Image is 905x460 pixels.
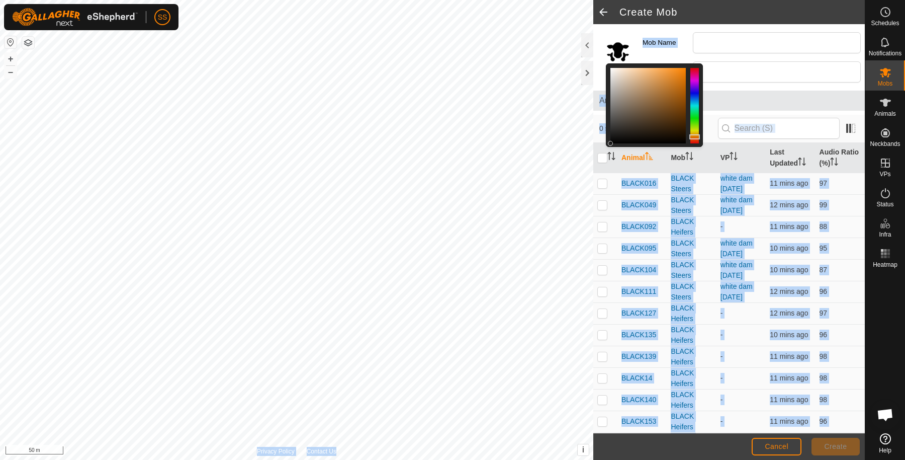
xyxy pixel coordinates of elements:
span: 98 [820,352,828,360]
button: Map Layers [22,37,34,49]
span: 22 Sept 2025, 2:05 pm [770,266,808,274]
app-display-virtual-paddock-transition: - [720,396,723,404]
app-display-virtual-paddock-transition: - [720,417,723,425]
span: BLACK092 [621,221,656,232]
span: 98 [820,396,828,404]
span: Heatmap [873,262,897,268]
span: BLACK016 [621,178,656,189]
span: i [582,445,584,454]
span: 96 [820,331,828,339]
span: Create [825,442,847,450]
span: BLACK127 [621,308,656,319]
div: Open chat [870,400,900,430]
span: BLACK104 [621,265,656,275]
a: white dam [DATE] [720,282,753,301]
p-sorticon: Activate to sort [798,159,806,167]
span: 88 [820,222,828,231]
div: BLACK Heifers [671,303,712,324]
span: 97 [820,309,828,317]
p-sorticon: Activate to sort [830,159,838,167]
span: 22 Sept 2025, 2:05 pm [770,331,808,339]
a: Help [865,429,905,457]
span: 99 [820,201,828,209]
a: white dam [DATE] [720,174,753,193]
span: 96 [820,287,828,295]
p-sorticon: Activate to sort [607,154,615,162]
span: Animals [599,95,859,107]
span: 98 [820,374,828,382]
span: Cancel [765,442,788,450]
span: Status [876,201,893,207]
span: VPs [879,171,890,177]
div: BLACK Steers [671,173,712,194]
div: BLACK Steers [671,260,712,281]
th: VP [716,143,766,173]
button: Reset Map [5,36,17,48]
div: BLACK Steers [671,281,712,302]
p-sorticon: Activate to sort [645,154,653,162]
th: Animal [617,143,667,173]
app-display-virtual-paddock-transition: - [720,222,723,231]
div: BLACK Steers [671,195,712,216]
span: BLACK135 [621,330,656,340]
app-display-virtual-paddock-transition: - [720,352,723,360]
span: 0 selected of 87 [599,123,718,134]
span: Animals [874,111,896,117]
span: BLACK140 [621,395,656,405]
th: Audio Ratio (%) [816,143,865,173]
a: white dam [DATE] [720,261,753,279]
span: BLACK095 [621,243,656,254]
a: white dam [DATE] [720,239,753,258]
span: 22 Sept 2025, 2:05 pm [770,179,808,187]
span: BLACK049 [621,200,656,210]
div: BLACK Heifers [671,325,712,346]
div: BLACK Heifers [671,216,712,238]
span: Schedules [871,20,899,26]
app-display-virtual-paddock-transition: - [720,374,723,382]
span: BLACK14 [621,373,652,384]
span: 22 Sept 2025, 2:04 pm [770,417,808,425]
app-display-virtual-paddock-transition: - [720,331,723,339]
a: Contact Us [307,447,336,456]
span: 22 Sept 2025, 2:03 pm [770,201,808,209]
div: BLACK Heifers [671,368,712,389]
span: 95 [820,244,828,252]
p-sorticon: Activate to sort [730,154,738,162]
span: 87 [820,266,828,274]
button: Cancel [752,438,801,455]
span: SS [158,12,167,23]
span: 22 Sept 2025, 2:04 pm [770,396,808,404]
p-sorticon: Activate to sort [685,154,693,162]
div: BLACK Heifers [671,433,712,454]
a: Privacy Policy [257,447,295,456]
button: Create [811,438,860,455]
a: white dam [DATE] [720,196,753,214]
button: i [578,444,589,455]
span: Notifications [869,50,901,56]
span: BLACK153 [621,416,656,427]
span: 22 Sept 2025, 2:05 pm [770,244,808,252]
div: BLACK Heifers [671,411,712,432]
span: 22 Sept 2025, 2:03 pm [770,287,808,295]
span: 22 Sept 2025, 2:04 pm [770,374,808,382]
app-display-virtual-paddock-transition: - [720,309,723,317]
span: Help [879,447,891,453]
span: BLACK111 [621,286,656,297]
span: 96 [820,417,828,425]
input: Search (S) [718,118,840,139]
div: BLACK Heifers [671,346,712,367]
div: BLACK Heifers [671,390,712,411]
span: 22 Sept 2025, 2:04 pm [770,309,808,317]
label: Mob Name [643,32,693,53]
span: Infra [879,232,891,238]
button: – [5,66,17,78]
span: Neckbands [870,141,900,147]
span: 22 Sept 2025, 2:04 pm [770,222,808,231]
div: BLACK Steers [671,238,712,259]
span: Mobs [878,81,892,87]
h2: Create Mob [619,6,865,18]
span: BLACK139 [621,351,656,362]
th: Mob [667,143,716,173]
span: 22 Sept 2025, 2:04 pm [770,352,808,360]
span: 97 [820,179,828,187]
